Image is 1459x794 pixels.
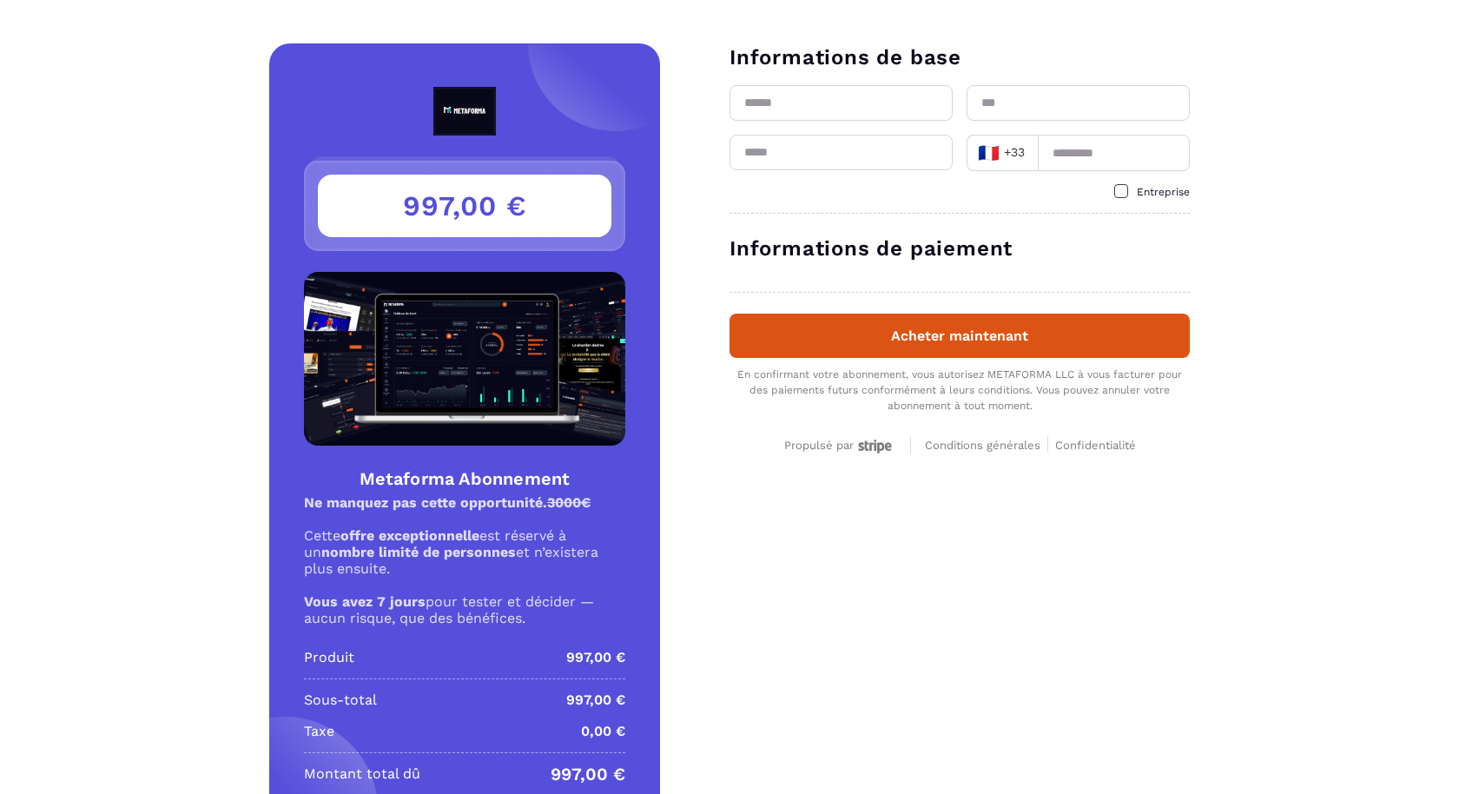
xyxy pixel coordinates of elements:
h3: Informations de base [729,43,1190,71]
strong: offre exceptionnelle [340,527,479,544]
strong: nombre limité de personnes [321,544,516,560]
span: Confidentialité [1055,439,1136,452]
div: Search for option [967,135,1038,171]
h3: 997,00 € [318,175,611,237]
p: 997,00 € [566,647,625,668]
button: Acheter maintenant [729,314,1190,358]
strong: Ne manquez pas cette opportunité. [304,494,591,511]
p: 0,00 € [581,721,625,742]
p: pour tester et décider — aucun risque, que des bénéfices. [304,593,625,626]
s: 3000€ [547,494,591,511]
h4: Metaforma Abonnement [304,466,625,491]
a: Confidentialité [1055,436,1136,453]
span: Entreprise [1137,186,1190,198]
p: 997,00 € [566,690,625,711]
span: +33 [978,141,1027,165]
img: Product Image [304,272,625,446]
h3: Informations de paiement [729,235,1190,262]
p: Cette est réservé à un et n’existera plus ensuite. [304,527,625,577]
span: Conditions générales [925,439,1040,452]
span: 🇫🇷 [978,141,1000,165]
input: Search for option [1030,140,1033,166]
a: Propulsé par [784,436,896,453]
div: Propulsé par [784,439,896,453]
p: Produit [304,647,354,668]
p: 997,00 € [551,764,625,784]
p: Sous-total [304,690,377,711]
div: En confirmant votre abonnement, vous autorisez METAFORMA LLC à vous facturer pour des paiements f... [729,367,1190,414]
img: logo [393,87,536,136]
a: Conditions générales [925,436,1048,453]
strong: Vous avez 7 jours [304,593,426,610]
